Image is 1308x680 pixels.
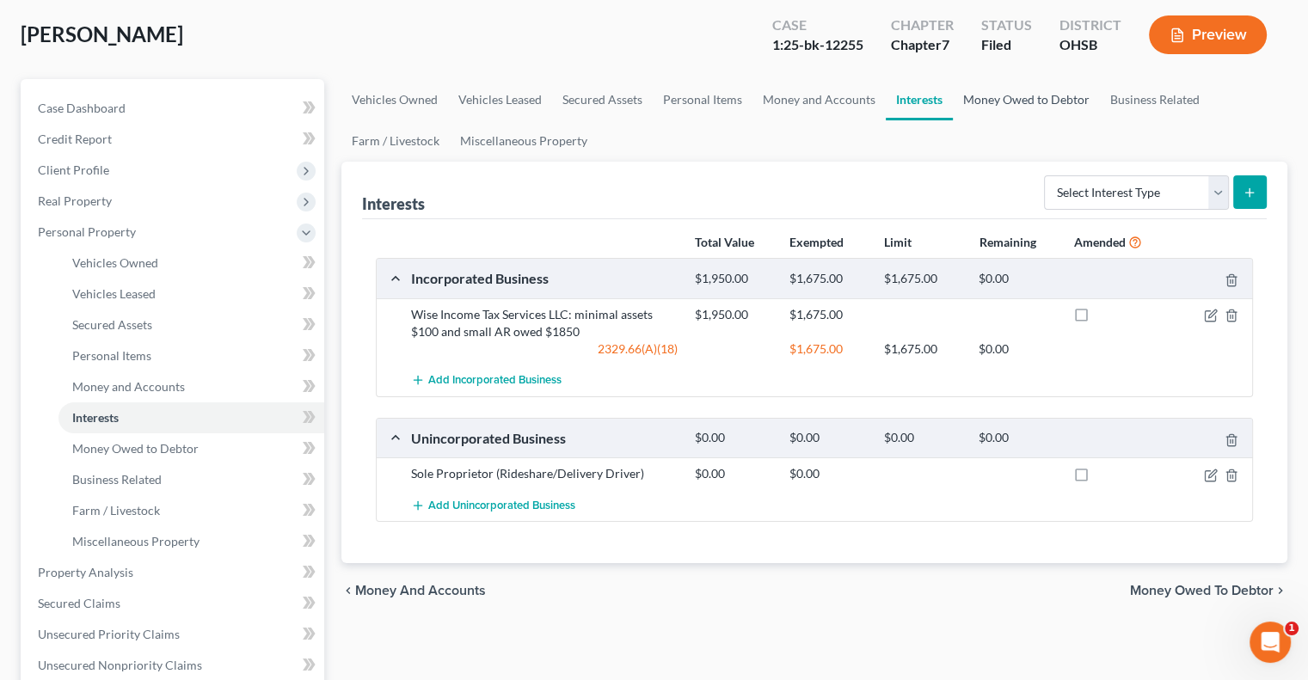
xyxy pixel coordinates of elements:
span: Money Owed to Debtor [1130,584,1274,597]
div: 1:25-bk-12255 [772,35,863,55]
a: Money and Accounts [752,79,886,120]
a: Farm / Livestock [341,120,450,162]
div: Chapter [891,15,954,35]
span: Add Incorporated Business [428,374,562,388]
div: Unincorporated Business [402,429,686,447]
strong: Total Value [695,235,754,249]
a: Money and Accounts [58,371,324,402]
span: Credit Report [38,132,112,146]
a: Personal Items [58,340,324,371]
div: 2329.66(A)(18) [402,340,686,358]
button: Money Owed to Debtor chevron_right [1130,584,1287,597]
a: Vehicles Owned [58,248,324,279]
span: Unsecured Nonpriority Claims [38,658,202,672]
span: Money Owed to Debtor [72,441,199,456]
span: Interests [72,410,119,425]
span: Business Related [72,472,162,487]
span: Personal Items [72,348,151,363]
span: Add Unincorporated Business [428,499,575,512]
a: Property Analysis [24,557,324,588]
div: $0.00 [686,430,781,446]
span: 1 [1285,622,1299,635]
div: $1,950.00 [686,271,781,287]
a: Miscellaneous Property [450,120,598,162]
a: Business Related [1100,79,1210,120]
span: Personal Property [38,224,136,239]
div: $1,675.00 [875,271,970,287]
span: Vehicles Owned [72,255,158,270]
div: Wise Income Tax Services LLC: minimal assets $100 and small AR owed $1850 [402,306,686,340]
span: Client Profile [38,162,109,177]
div: Interests [362,193,425,214]
i: chevron_right [1274,584,1287,597]
div: $1,675.00 [781,306,875,323]
a: Credit Report [24,124,324,155]
span: Money and Accounts [355,584,486,597]
div: $1,675.00 [875,340,970,358]
strong: Amended [1074,235,1126,249]
a: Secured Assets [552,79,653,120]
i: chevron_left [341,584,355,597]
div: District [1059,15,1121,35]
div: $1,675.00 [781,271,875,287]
span: [PERSON_NAME] [21,21,183,46]
button: chevron_left Money and Accounts [341,584,486,597]
iframe: Intercom live chat [1250,622,1291,663]
button: Preview [1149,15,1267,54]
div: $0.00 [970,271,1065,287]
a: Interests [58,402,324,433]
div: $0.00 [970,430,1065,446]
div: OHSB [1059,35,1121,55]
span: Farm / Livestock [72,503,160,518]
button: Add Incorporated Business [411,365,562,396]
div: Incorporated Business [402,269,686,287]
a: Vehicles Leased [58,279,324,309]
div: Sole Proprietor (Rideshare/Delivery Driver) [402,465,686,482]
a: Business Related [58,464,324,495]
a: Secured Claims [24,588,324,619]
a: Farm / Livestock [58,495,324,526]
span: Real Property [38,193,112,208]
div: $0.00 [970,340,1065,358]
span: 7 [942,36,949,52]
a: Personal Items [653,79,752,120]
div: $1,950.00 [686,306,781,323]
a: Case Dashboard [24,93,324,124]
div: $1,675.00 [781,340,875,358]
div: Case [772,15,863,35]
a: Money Owed to Debtor [58,433,324,464]
div: $0.00 [781,430,875,446]
a: Vehicles Owned [341,79,448,120]
span: Property Analysis [38,565,133,579]
strong: Limit [884,235,912,249]
div: $0.00 [781,465,875,482]
div: Chapter [891,35,954,55]
span: Secured Assets [72,317,152,332]
span: Vehicles Leased [72,286,156,301]
span: Unsecured Priority Claims [38,627,180,641]
strong: Remaining [979,235,1035,249]
div: $0.00 [686,465,781,482]
a: Interests [886,79,953,120]
a: Secured Assets [58,309,324,340]
div: Status [981,15,1032,35]
a: Vehicles Leased [448,79,552,120]
a: Unsecured Priority Claims [24,619,324,650]
a: Money Owed to Debtor [953,79,1100,120]
span: Money and Accounts [72,379,185,394]
span: Miscellaneous Property [72,534,200,548]
strong: Exempted [789,235,844,249]
div: Filed [981,35,1032,55]
div: $0.00 [875,430,970,446]
span: Secured Claims [38,596,120,610]
span: Case Dashboard [38,101,126,115]
button: Add Unincorporated Business [411,489,575,521]
a: Miscellaneous Property [58,526,324,557]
